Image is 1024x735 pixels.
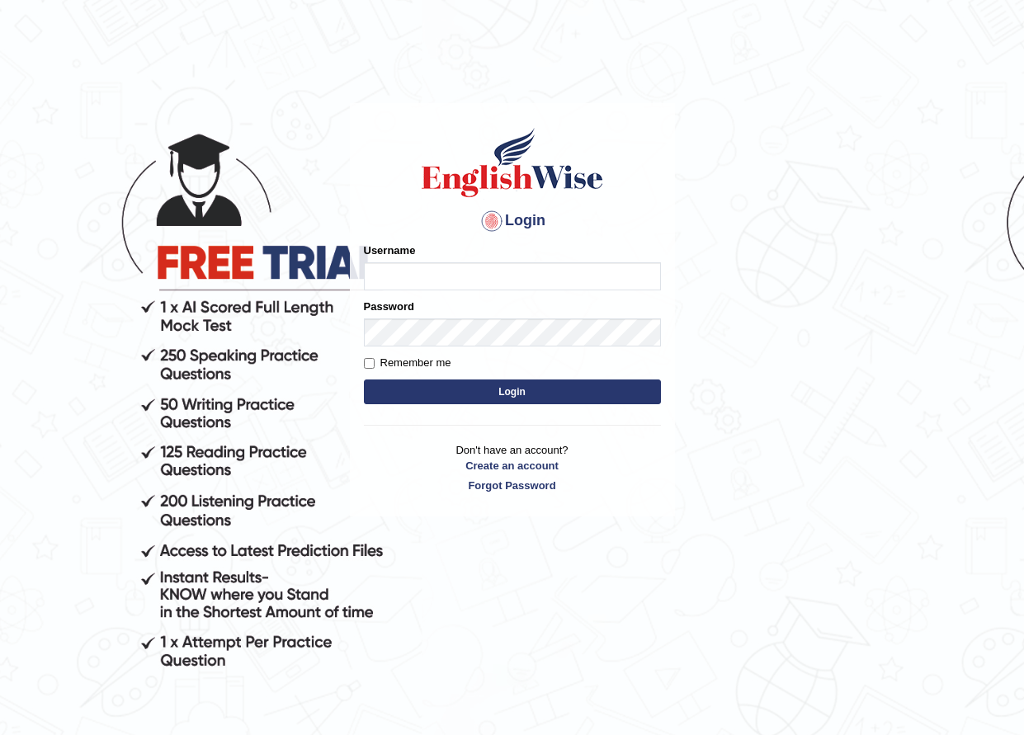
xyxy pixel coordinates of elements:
label: Remember me [364,355,451,371]
label: Password [364,299,414,314]
img: Logo of English Wise sign in for intelligent practice with AI [418,125,606,200]
button: Login [364,379,661,404]
h4: Login [364,208,661,234]
input: Remember me [364,358,375,369]
a: Forgot Password [364,478,661,493]
p: Don't have an account? [364,442,661,493]
label: Username [364,243,416,258]
a: Create an account [364,458,661,474]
